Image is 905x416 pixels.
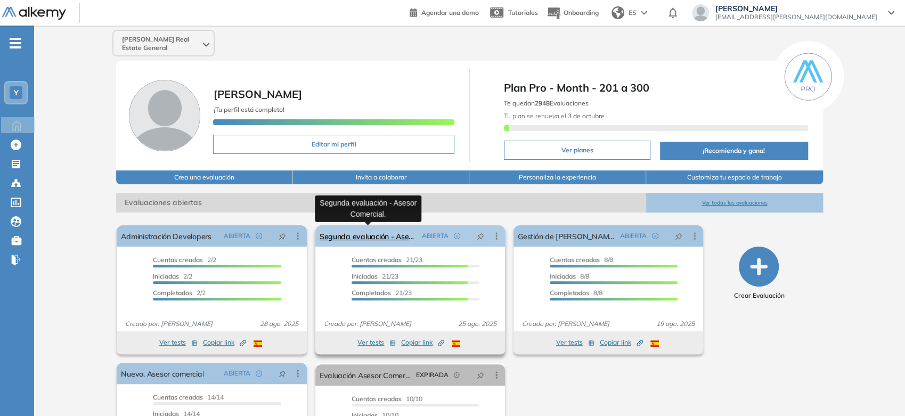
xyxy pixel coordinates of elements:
button: Invita a colaborar [293,170,470,184]
span: Creado por: [PERSON_NAME] [121,319,217,329]
span: 28 ago. 2025 [256,319,303,329]
span: ES [629,8,637,18]
span: Evaluaciones abiertas [116,193,646,213]
button: Crear Evaluación [733,247,784,300]
span: 8/8 [550,289,602,297]
span: Creado por: [PERSON_NAME] [518,319,614,329]
span: [PERSON_NAME] [213,87,301,101]
button: pushpin [469,227,492,244]
span: EXPIRADA [416,370,449,380]
span: pushpin [279,232,286,240]
span: 8/8 [550,256,613,264]
span: Cuentas creadas [550,256,600,264]
i: - [10,42,21,44]
span: pushpin [477,232,484,240]
button: Copiar link [401,336,444,349]
b: 2948 [535,99,550,107]
span: Creado por: [PERSON_NAME] [320,319,415,329]
a: Segunda evaluación - Asesor Comercial. [320,225,418,247]
button: Onboarding [547,2,599,25]
a: Evaluación Asesor Comercial [320,364,412,386]
span: Tu plan se renueva el [504,112,605,120]
span: Y [14,88,19,97]
a: Gestión de [PERSON_NAME]. [518,225,616,247]
button: Ver tests [556,336,594,349]
span: Te quedan Evaluaciones [504,99,589,107]
img: ESP [452,340,460,347]
span: pushpin [675,232,682,240]
span: ABIERTA [422,231,449,241]
span: 21/23 [352,272,398,280]
img: ESP [650,340,659,347]
span: Completados [352,289,391,297]
span: Iniciadas [352,272,378,280]
button: pushpin [469,366,492,384]
span: Plan Pro - Month - 201 a 300 [504,80,808,96]
button: Personaliza la experiencia [469,170,646,184]
span: pushpin [477,371,484,379]
button: pushpin [271,227,294,244]
span: 21/23 [352,289,412,297]
span: check-circle [454,233,460,239]
button: ¡Recomienda y gana! [660,142,808,160]
button: Ver planes [504,141,650,160]
span: Cuentas creadas [352,395,402,403]
span: [PERSON_NAME] [715,4,877,13]
span: check-circle [256,370,262,377]
button: Ver todas las evaluaciones [646,193,823,213]
span: 8/8 [550,272,589,280]
img: arrow [641,11,647,15]
img: Logo [2,7,66,20]
span: Agendar una demo [421,9,479,17]
span: check-circle [256,233,262,239]
img: Foto de perfil [129,80,200,151]
div: Segunda evaluación - Asesor Comercial. [315,195,421,222]
button: pushpin [667,227,690,244]
span: Tutoriales [508,9,538,17]
button: pushpin [271,365,294,382]
a: Nuevo. Asesor comercial [121,363,203,384]
span: Completados [153,289,192,297]
span: Copiar link [600,338,643,347]
a: Administración Developers [121,225,211,247]
b: 3 de octubre [566,112,605,120]
span: 25 ago. 2025 [454,319,501,329]
span: Cuentas creadas [153,393,203,401]
span: Iniciadas [153,272,179,280]
span: Onboarding [564,9,599,17]
span: 21/23 [352,256,422,264]
span: 14/14 [153,393,224,401]
button: Copiar link [203,336,246,349]
span: 19 ago. 2025 [652,319,699,329]
span: Iniciadas [550,272,576,280]
span: [PERSON_NAME] Real Estate General [122,35,201,52]
span: ABIERTA [620,231,647,241]
span: field-time [454,372,460,378]
span: ABIERTA [224,231,250,241]
span: check-circle [652,233,658,239]
iframe: Chat Widget [852,365,905,416]
span: Cuentas creadas [153,256,203,264]
span: ABIERTA [224,369,250,378]
img: world [612,6,624,19]
span: 2/2 [153,289,206,297]
a: Agendar una demo [410,5,479,18]
button: Copiar link [600,336,643,349]
button: Customiza tu espacio de trabajo [646,170,823,184]
button: Crea una evaluación [116,170,293,184]
span: Cuentas creadas [352,256,402,264]
span: Crear Evaluación [733,291,784,300]
div: Widget de chat [852,365,905,416]
img: ESP [254,340,262,347]
button: Editar mi perfil [213,135,454,154]
button: Ver tests [159,336,198,349]
span: pushpin [279,369,286,378]
span: Copiar link [401,338,444,347]
span: ¡Tu perfil está completo! [213,105,284,113]
span: Copiar link [203,338,246,347]
span: 10/10 [352,395,422,403]
span: 2/2 [153,256,216,264]
span: Completados [550,289,589,297]
span: 2/2 [153,272,192,280]
span: [EMAIL_ADDRESS][PERSON_NAME][DOMAIN_NAME] [715,13,877,21]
